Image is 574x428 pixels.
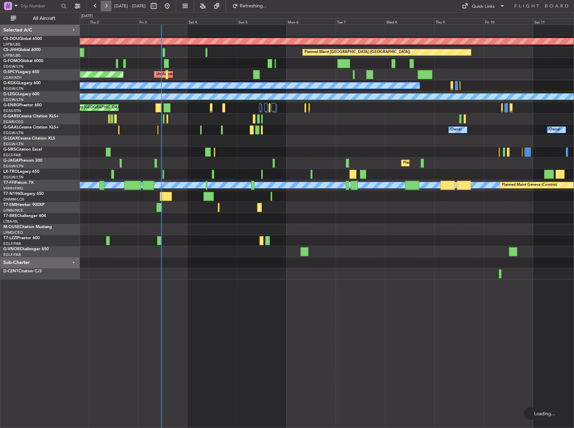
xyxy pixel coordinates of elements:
div: Wed 8 [385,18,434,24]
a: G-SPCYLegacy 650 [3,70,39,74]
span: CS-DOU [3,37,19,41]
a: D-CENTCitation CJ3 [3,269,42,273]
a: EGLF/FAB [3,241,21,246]
span: All Aircraft [17,16,71,21]
a: EGLF/FAB [3,252,21,257]
span: T7-LZZI [3,236,17,240]
div: Fri 10 [484,18,533,24]
a: EGGW/LTN [3,142,23,147]
a: G-LEGCLegacy 600 [3,92,39,96]
span: G-ENRG [3,103,19,107]
a: EGGW/LTN [3,86,23,91]
a: G-GAALCessna Citation XLS+ [3,125,59,129]
div: Planned Maint [GEOGRAPHIC_DATA] ([GEOGRAPHIC_DATA]) [304,47,410,57]
a: G-FOMOGlobal 6000 [3,59,43,63]
a: M-OUSECitation Mustang [3,225,52,229]
a: DNMM/LOS [3,197,24,202]
span: G-SIRS [3,148,16,152]
a: CS-DOUGlobal 6500 [3,37,42,41]
span: T7-FFI [3,181,15,185]
span: G-VNOR [3,247,20,251]
a: EGGW/LTN [3,64,23,69]
a: T7-BREChallenger 604 [3,214,46,218]
a: LGAV/ATH [3,75,21,80]
div: Unplanned Maint [GEOGRAPHIC_DATA] [156,69,225,79]
a: VHHH/HKG [3,186,23,191]
div: Loading... [524,408,566,420]
div: Planned Maint [GEOGRAPHIC_DATA] ([GEOGRAPHIC_DATA]) [403,158,509,168]
div: [DATE] [81,13,93,19]
a: LFPB/LBG [3,42,21,47]
a: G-LEAXCessna Citation XLS [3,137,55,141]
span: G-GARE [3,114,19,118]
button: Refreshing... [229,1,270,11]
div: Sun 5 [237,18,286,24]
a: G-ENRGPraetor 600 [3,103,42,107]
a: LX-TROLegacy 650 [3,170,39,174]
span: G-LEAX [3,137,18,141]
div: Thu 9 [434,18,484,24]
a: G-KGKGLegacy 600 [3,81,41,85]
div: Owner [549,125,561,135]
a: CS-JHHGlobal 6000 [3,48,41,52]
span: CS-JHH [3,48,18,52]
a: G-VNORChallenger 650 [3,247,49,251]
div: Planned Maint Geneva (Cointrin) [502,180,557,190]
span: G-FOMO [3,59,20,63]
div: Tue 7 [336,18,385,24]
a: T7-N1960Legacy 650 [3,192,44,196]
span: T7-BRE [3,214,17,218]
span: G-GAAL [3,125,19,129]
div: Mon 6 [286,18,336,24]
span: G-SPCY [3,70,18,74]
a: EGGW/LTN [3,164,23,169]
span: LX-TRO [3,170,18,174]
input: Trip Number [20,1,59,11]
span: Refreshing... [239,4,268,8]
a: T7-LZZIPraetor 600 [3,236,40,240]
span: D-CENT [3,269,18,273]
div: Fri 3 [138,18,187,24]
span: G-KGKG [3,81,19,85]
a: EGSS/STN [3,108,21,113]
button: All Aircraft [7,13,73,24]
a: EGGW/LTN [3,175,23,180]
span: T7-N1960 [3,192,22,196]
span: G-JAGA [3,159,19,163]
a: T7-FFIFalcon 7X [3,181,34,185]
a: LTBA/ISL [3,219,18,224]
a: EGGW/LTN [3,97,23,102]
a: LFMD/CEQ [3,230,23,235]
a: EGNR/CEG [3,119,23,124]
a: T7-EMIHawker 900XP [3,203,44,207]
div: Sat 4 [187,18,237,24]
div: Thu 2 [89,18,138,24]
a: EGLF/FAB [3,153,21,158]
div: Planned Maint [GEOGRAPHIC_DATA] ([GEOGRAPHIC_DATA]) [58,103,164,113]
a: G-GARECessna Citation XLS+ [3,114,59,118]
div: Owner [450,125,462,135]
a: G-SIRSCitation Excel [3,148,42,152]
div: Quick Links [472,3,495,10]
span: [DATE] - [DATE] [114,3,146,9]
span: G-LEGC [3,92,18,96]
span: T7-EMI [3,203,16,207]
a: LFMN/NCE [3,208,23,213]
button: Quick Links [459,1,508,11]
a: G-JAGAPhenom 300 [3,159,42,163]
a: EGGW/LTN [3,130,23,136]
span: M-OUSE [3,225,19,229]
a: LFPB/LBG [3,53,21,58]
